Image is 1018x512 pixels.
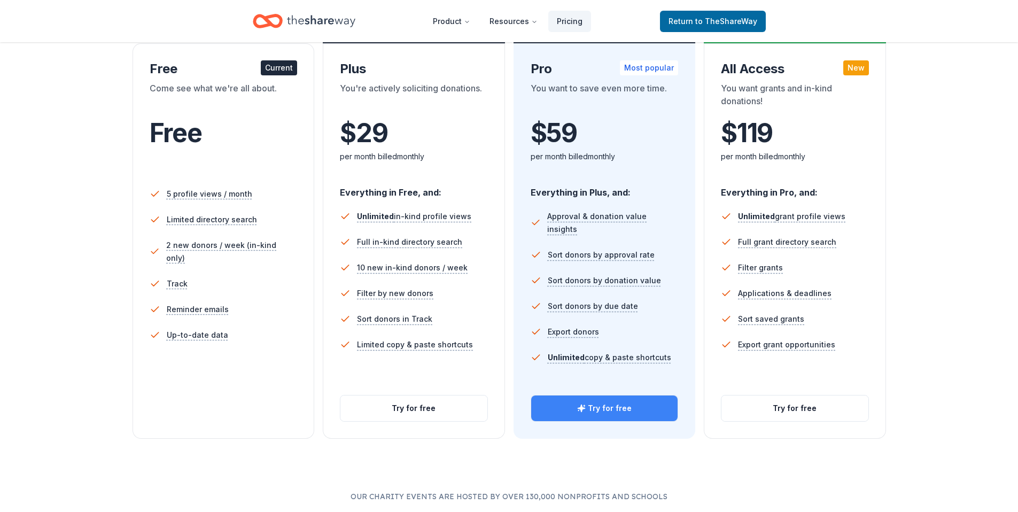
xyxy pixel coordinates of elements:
[738,338,835,351] span: Export grant opportunities
[620,60,678,75] div: Most popular
[357,261,468,274] span: 10 new in-kind donors / week
[531,118,577,148] span: $ 59
[548,300,638,313] span: Sort donors by due date
[531,82,679,112] div: You want to save even more time.
[424,9,591,34] nav: Main
[843,60,869,75] div: New
[531,60,679,77] div: Pro
[721,150,869,163] div: per month billed monthly
[738,212,845,221] span: grant profile views
[167,303,229,316] span: Reminder emails
[150,60,298,77] div: Free
[660,11,766,32] a: Returnto TheShareWay
[340,118,387,148] span: $ 29
[357,212,471,221] span: in-kind profile views
[357,212,394,221] span: Unlimited
[357,338,473,351] span: Limited copy & paste shortcuts
[669,15,757,28] span: Return
[357,236,462,249] span: Full in-kind directory search
[261,60,297,75] div: Current
[340,177,488,199] div: Everything in Free, and:
[531,177,679,199] div: Everything in Plus, and:
[481,11,546,32] button: Resources
[531,150,679,163] div: per month billed monthly
[424,11,479,32] button: Product
[340,395,487,421] button: Try for free
[721,177,869,199] div: Everything in Pro, and:
[548,325,599,338] span: Export donors
[150,117,202,149] span: Free
[738,313,804,325] span: Sort saved grants
[43,490,975,503] p: Our charity events are hosted by over 130,000 nonprofits and schools
[721,118,773,148] span: $ 119
[547,210,678,236] span: Approval & donation value insights
[357,313,432,325] span: Sort donors in Track
[721,60,869,77] div: All Access
[548,353,671,362] span: copy & paste shortcuts
[548,353,585,362] span: Unlimited
[721,82,869,112] div: You want grants and in-kind donations!
[340,82,488,112] div: You're actively soliciting donations.
[721,395,868,421] button: Try for free
[738,212,775,221] span: Unlimited
[167,329,228,342] span: Up-to-date data
[167,213,257,226] span: Limited directory search
[548,249,655,261] span: Sort donors by approval rate
[167,277,188,290] span: Track
[548,274,661,287] span: Sort donors by donation value
[340,60,488,77] div: Plus
[167,188,252,200] span: 5 profile views / month
[738,287,832,300] span: Applications & deadlines
[357,287,433,300] span: Filter by new donors
[695,17,757,26] span: to TheShareWay
[166,239,297,265] span: 2 new donors / week (in-kind only)
[253,9,355,34] a: Home
[548,11,591,32] a: Pricing
[340,150,488,163] div: per month billed monthly
[150,82,298,112] div: Come see what we're all about.
[531,395,678,421] button: Try for free
[738,261,783,274] span: Filter grants
[738,236,836,249] span: Full grant directory search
